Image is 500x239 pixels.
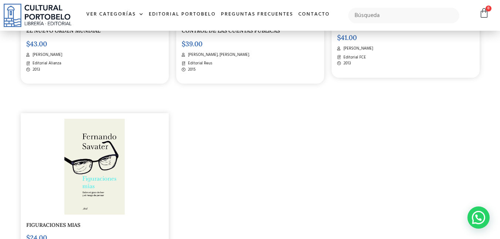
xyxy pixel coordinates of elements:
[31,52,62,58] span: [PERSON_NAME]
[218,7,296,23] a: Preguntas frecuentes
[186,60,212,67] span: Editorial Reus
[342,54,366,61] span: Editorial FCE
[337,33,357,42] bdi: 41.00
[479,8,489,18] a: 0
[31,60,61,67] span: Editorial Alianza
[64,119,125,214] img: figuraciones-mias_9788434414693-2.jpg
[348,8,460,23] input: Búsqueda
[467,206,490,229] div: Contactar por WhatsApp
[342,46,373,52] span: [PERSON_NAME]
[26,222,80,228] a: FIGURACIONES MIAS
[186,52,250,58] span: [PERSON_NAME], [PERSON_NAME].
[182,40,185,48] span: $
[26,40,47,48] bdi: 43.00
[296,7,332,23] a: Contacto
[337,33,341,42] span: $
[486,6,491,11] span: 0
[186,67,196,73] span: 2015
[342,60,351,67] span: 2013
[84,7,146,23] a: Ver Categorías
[182,40,202,48] bdi: 39.00
[146,7,218,23] a: Editorial Portobelo
[31,67,40,73] span: 2013
[26,40,30,48] span: $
